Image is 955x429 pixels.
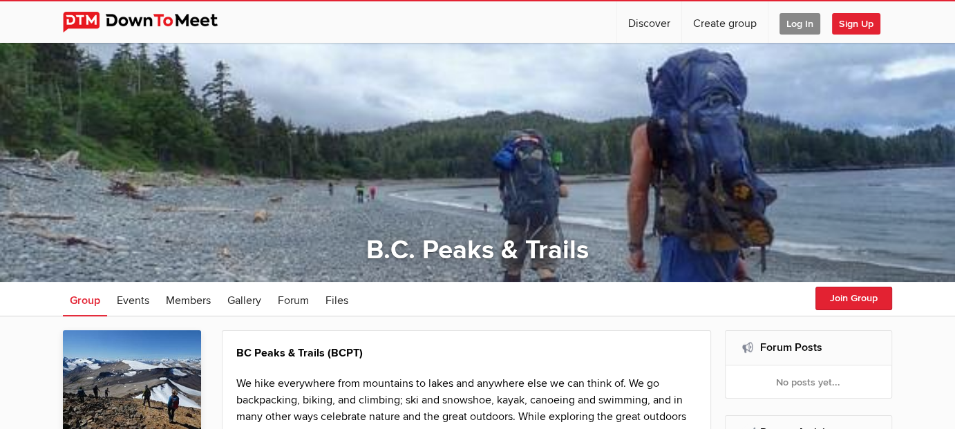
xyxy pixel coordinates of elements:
[726,365,892,399] div: No posts yet...
[779,13,820,35] span: Log In
[760,341,822,354] a: Forum Posts
[271,282,316,316] a: Forum
[117,294,149,307] span: Events
[110,282,156,316] a: Events
[832,1,891,43] a: Sign Up
[815,287,892,310] button: Join Group
[159,282,218,316] a: Members
[236,346,363,360] strong: BC Peaks & Trails (BCPT)
[220,282,268,316] a: Gallery
[768,1,831,43] a: Log In
[617,1,681,43] a: Discover
[325,294,348,307] span: Files
[227,294,261,307] span: Gallery
[832,13,880,35] span: Sign Up
[63,12,239,32] img: DownToMeet
[278,294,309,307] span: Forum
[682,1,768,43] a: Create group
[63,282,107,316] a: Group
[319,282,355,316] a: Files
[166,294,211,307] span: Members
[70,294,100,307] span: Group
